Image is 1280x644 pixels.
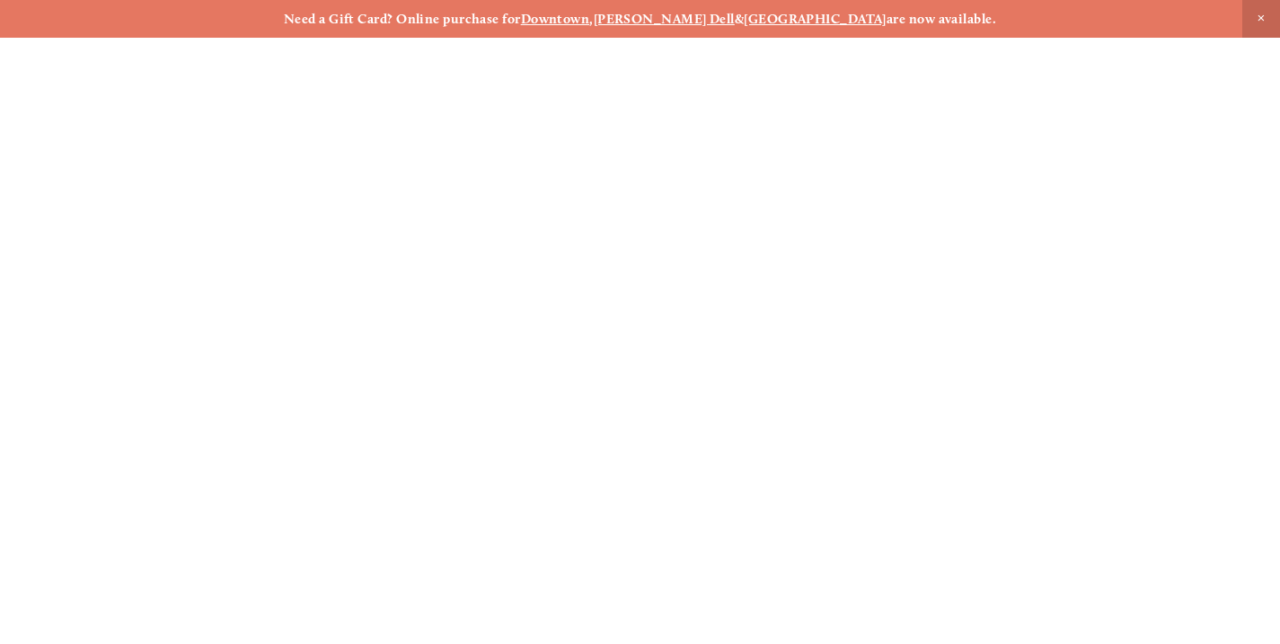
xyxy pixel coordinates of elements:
[589,11,593,27] strong: ,
[744,11,887,27] a: [GEOGRAPHIC_DATA]
[735,11,744,27] strong: &
[594,11,735,27] a: [PERSON_NAME] Dell
[887,11,996,27] strong: are now available.
[284,11,521,27] strong: Need a Gift Card? Online purchase for
[521,11,590,27] a: Downtown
